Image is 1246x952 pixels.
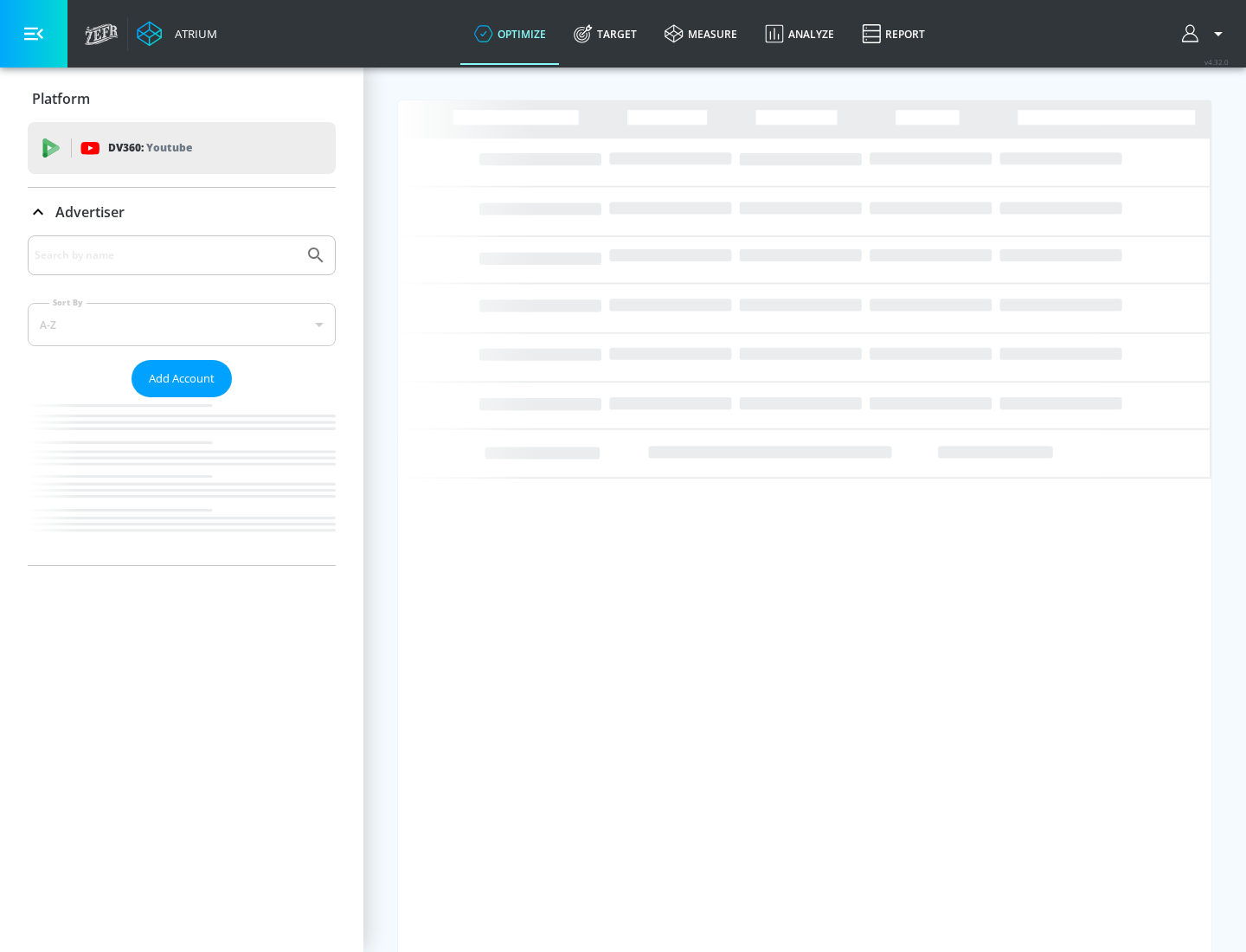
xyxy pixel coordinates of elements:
nav: list of Advertiser [28,397,336,565]
p: Platform [32,89,90,108]
label: Sort By [49,297,87,308]
p: DV360: [108,138,192,158]
div: Advertiser [28,235,336,565]
span: Add Account [149,369,215,389]
input: Search by name [35,244,297,267]
a: optimize [460,3,560,65]
span: v 4.32.0 [1204,57,1229,67]
button: Add Account [132,360,232,397]
div: DV360: Youtube [28,122,336,174]
div: Advertiser [28,188,336,236]
a: Target [560,3,651,65]
a: measure [651,3,751,65]
a: Analyze [751,3,848,65]
div: Platform [28,74,336,123]
a: Report [848,3,939,65]
p: Youtube [146,138,192,157]
div: A-Z [28,303,336,346]
div: Atrium [168,26,217,42]
p: Advertiser [55,203,125,222]
a: Atrium [137,21,217,47]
